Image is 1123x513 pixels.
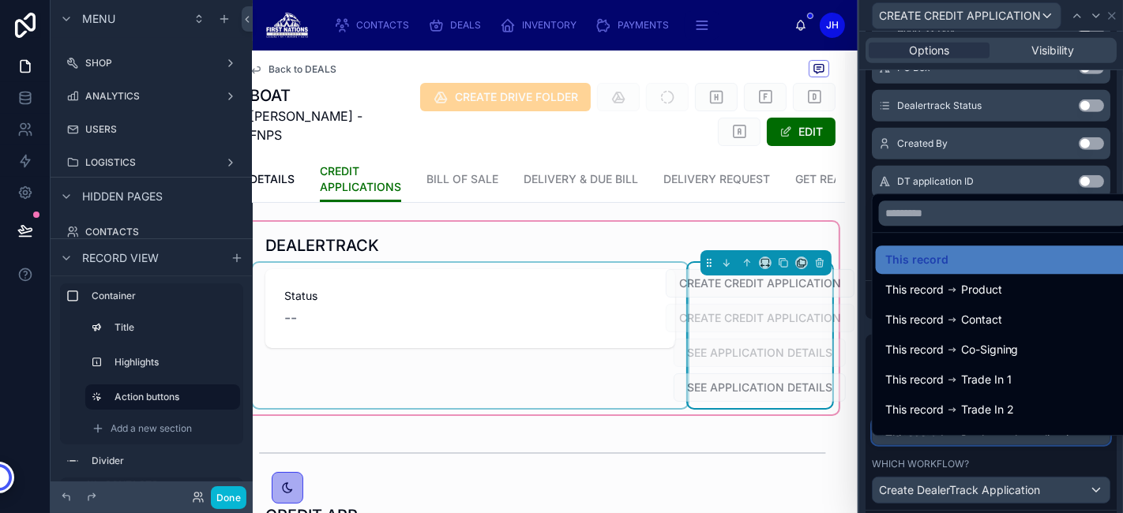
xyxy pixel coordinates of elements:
label: LOGISTICS [85,156,218,169]
label: Divider [92,455,237,467]
h1: BOAT [250,84,374,107]
label: Highlights [115,356,234,369]
a: DEALS [423,11,492,39]
span: DELIVERY REQUEST [663,171,770,187]
span: This record [885,310,944,329]
button: EDIT [767,118,836,146]
span: Add a new section [111,422,192,435]
a: PAYMENTS [591,11,680,39]
span: Record view [82,250,159,266]
span: CONTACTS [356,19,409,32]
label: USERS [85,123,240,136]
label: Title [115,321,234,334]
label: SHOP [85,57,218,69]
span: Hidden pages [82,189,163,204]
span: This record [885,250,948,269]
a: GET READY FORM [795,165,892,197]
span: INVENTORY [522,19,577,32]
a: CREDIT APPLICATIONS [320,157,401,203]
label: Action buttons [115,391,227,403]
a: BILL OF SALE [426,165,498,197]
span: DETAILS [250,171,295,187]
span: PAYMENTS [618,19,669,32]
label: ANALYTICS [85,90,218,103]
span: This record [885,340,944,359]
a: DETAILS [250,165,295,197]
span: This record [885,370,944,389]
span: Menu [82,11,115,27]
a: DELIVERY & DUE BILL [524,165,638,197]
span: Trade In 1 [961,370,1012,389]
a: CONTACTS [60,219,243,245]
span: CREDIT APPLICATIONS [320,163,401,195]
span: DEALS [450,19,481,32]
div: scrollable content [321,8,794,43]
a: SHOP [60,51,243,76]
label: CONTACTS [85,226,240,238]
a: LOGISTICS [60,150,243,175]
span: Contact [961,310,1002,329]
a: CONTACTS [329,11,420,39]
span: Co-Signing [961,340,1019,359]
a: INVENTORY [495,11,588,39]
a: ANALYTICS [60,84,243,109]
a: USERS [60,117,243,142]
label: Container [92,290,237,302]
span: GET READY FORM [795,171,892,187]
span: BILL OF SALE [426,171,498,187]
span: Back to DEALS [269,63,336,76]
span: DELIVERY & DUE BILL [524,171,638,187]
span: This record [885,400,944,419]
span: JH [826,19,839,32]
span: Product [961,280,1002,299]
img: App logo [265,13,309,38]
a: DELIVERY REQUEST [663,165,770,197]
a: Back to DEALS [250,63,336,76]
span: Trade In 2 [961,400,1014,419]
span: Dealertrack application [961,430,1081,449]
div: scrollable content [51,276,253,481]
button: Done [211,486,246,509]
span: This record [885,280,944,299]
span: [PERSON_NAME] - FNPS [250,107,374,144]
span: This record [885,430,944,449]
